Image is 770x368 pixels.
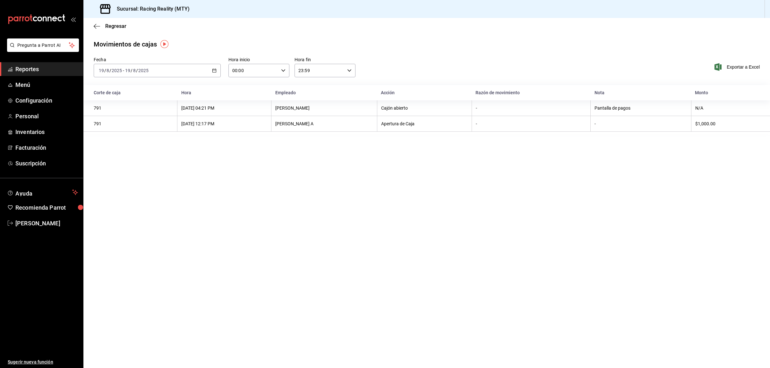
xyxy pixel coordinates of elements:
span: Inventarios [15,128,78,136]
button: Exportar a Excel [716,63,760,71]
span: / [131,68,133,73]
div: N/A [695,105,760,111]
th: Hora [177,85,271,100]
span: Pregunta a Parrot AI [17,42,69,49]
div: - [476,121,587,126]
div: Pantalla de pagos [595,105,687,111]
input: -- [133,68,136,73]
span: / [109,68,111,73]
input: -- [125,68,131,73]
div: Apertura de Caja [381,121,468,126]
span: Facturación [15,143,78,152]
input: ---- [138,68,149,73]
div: [PERSON_NAME] [275,105,373,111]
a: Pregunta a Parrot AI [4,46,79,53]
span: / [104,68,106,73]
div: 791 [94,105,173,111]
span: Menú [15,80,78,89]
div: [DATE] 12:17 PM [181,121,267,126]
span: Reportes [15,65,78,73]
span: Regresar [105,23,126,29]
button: Regresar [94,23,126,29]
label: Fecha [94,57,221,62]
div: [PERSON_NAME] A [275,121,373,126]
div: 791 [94,121,173,126]
input: -- [98,68,104,73]
th: Nota [591,85,691,100]
span: Configuración [15,96,78,105]
span: - [123,68,124,73]
div: - [595,121,687,126]
h3: Sucursal: Racing Reality (MTY) [112,5,190,13]
span: Suscripción [15,159,78,168]
div: Movimientos de cajas [94,39,157,49]
input: ---- [111,68,122,73]
img: Tooltip marker [160,40,168,48]
span: [PERSON_NAME] [15,219,78,228]
th: Empleado [271,85,377,100]
button: Pregunta a Parrot AI [7,38,79,52]
label: Hora fin [295,57,355,62]
label: Hora inicio [228,57,289,62]
input: -- [106,68,109,73]
th: Corte de caja [83,85,177,100]
div: $1,000.00 [695,121,760,126]
th: Acción [377,85,472,100]
span: / [136,68,138,73]
span: Sugerir nueva función [8,359,78,365]
span: Ayuda [15,188,70,196]
th: Razón de movimiento [472,85,591,100]
div: [DATE] 04:21 PM [181,105,267,111]
th: Monto [691,85,770,100]
span: Personal [15,112,78,121]
button: open_drawer_menu [71,17,76,22]
div: Cajón abierto [381,105,468,111]
span: Recomienda Parrot [15,203,78,212]
div: - [476,105,587,111]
